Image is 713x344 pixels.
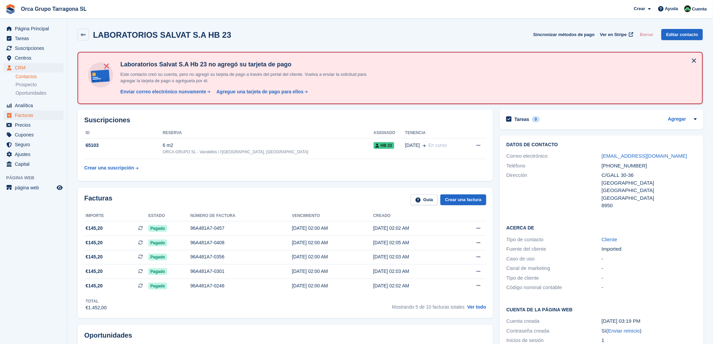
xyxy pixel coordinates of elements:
img: stora-icon-8386f47178a22dfd0bd8f6a31ec36ba5ce8667c1dd55bd0f319d3a0aa187defe.svg [5,4,15,14]
a: Editar contacto [661,29,703,40]
div: Correo electrónico [506,152,602,160]
a: Guía [411,194,438,206]
a: menu [3,101,64,110]
th: Estado [148,211,190,221]
div: 8950 [602,202,697,210]
div: Tipo de cliente [506,274,602,282]
div: - [602,284,697,291]
span: €145,20 [86,268,103,275]
th: Creado [373,211,455,221]
div: [PHONE_NUMBER] [602,162,697,170]
div: [GEOGRAPHIC_DATA] [602,179,697,187]
span: Ajustes [15,150,55,159]
span: Precios [15,120,55,130]
a: Contactos [15,73,64,80]
th: Tenencia [405,128,466,138]
a: menu [3,43,64,53]
div: 96A481A7-0301 [190,268,292,275]
th: ID [84,128,163,138]
span: Prospecto [15,82,37,88]
div: Caso de uso [506,255,602,263]
div: [DATE] 02:05 AM [373,239,455,246]
div: 0 [532,116,540,122]
div: Contraseña creada [506,327,602,335]
div: Crear una suscripción [84,164,134,171]
div: €1.452,00 [86,304,106,311]
a: menu [3,130,64,139]
button: Sincronizar métodos de pago [533,29,595,40]
h2: Facturas [84,194,112,206]
a: menu [3,120,64,130]
h2: Oportunidades [84,332,132,339]
a: menu [3,34,64,43]
div: Cuenta creada [506,317,602,325]
div: [DATE] 02:00 AM [292,239,373,246]
div: - [602,255,697,263]
div: [DATE] 03:19 PM [602,317,697,325]
div: Tipo de contacto [506,236,602,244]
div: Total [86,298,106,304]
div: [DATE] 02:00 AM [292,268,373,275]
span: Cupones [15,130,55,139]
p: Este contacto creó su cuenta, pero no agregó su tarjeta de pago a través del portal del cliente. ... [118,71,370,84]
h2: LABORATORIOS SALVAT S.A HB 23 [93,30,231,39]
a: menu [3,24,64,33]
img: Tania [684,5,691,12]
a: Crear una suscripción [84,162,138,174]
th: Vencimiento [292,211,373,221]
a: menu [3,111,64,120]
h2: Suscripciones [84,116,486,124]
span: €145,20 [86,239,103,246]
a: Ver todo [467,304,486,310]
div: Canal de marketing [506,264,602,272]
a: Crear una factura [440,194,486,206]
h2: Datos de contacto [506,142,697,148]
a: Ver en Stripe [597,29,635,40]
div: C/GALL 30-36 [602,171,697,179]
a: Vista previa de la tienda [56,184,64,192]
div: - [602,264,697,272]
div: [GEOGRAPHIC_DATA] [602,194,697,202]
span: Pagado [148,283,167,289]
span: [DATE] [405,142,420,149]
th: Asignado [374,128,405,138]
span: ( ) [607,328,642,334]
div: Fuente del cliente [506,245,602,253]
span: Cuenta [692,6,707,12]
span: Analítica [15,101,55,110]
a: Orca Grupo Tarragona SL [18,3,89,14]
span: Capital [15,159,55,169]
div: [DATE] 02:00 AM [292,282,373,289]
span: Pagado [148,225,167,232]
div: 96A481A7-0408 [190,239,292,246]
img: no-card-linked-e7822e413c904bf8b177c4d89f31251c4716f9871600ec3ca5bfc59e148c83f4.svg [86,61,115,89]
span: €145,20 [86,225,103,232]
span: Pagado [148,254,167,260]
span: HB 23 [374,142,394,149]
th: Importe [84,211,148,221]
span: CRM [15,63,55,72]
div: Teléfono [506,162,602,170]
span: Página Principal [15,24,55,33]
div: Código nominal contable [506,284,602,291]
th: Reserva [163,128,374,138]
h2: Tareas [515,116,529,122]
span: Pagado [148,240,167,246]
div: 6 m2 [163,142,374,149]
div: [DATE] 02:03 AM [373,253,455,260]
div: Imported [602,245,697,253]
span: Seguro [15,140,55,149]
div: [DATE] 02:02 AM [373,225,455,232]
span: Centros [15,53,55,63]
a: [EMAIL_ADDRESS][DOMAIN_NAME] [602,153,687,159]
span: página web [15,183,55,192]
div: Dirección [506,171,602,210]
div: 65103 [84,142,163,149]
span: Oportunidades [15,90,46,96]
div: ORCA GRUPO SL - Vandellòs i l'[GEOGRAPHIC_DATA], [GEOGRAPHIC_DATA] [163,149,374,155]
a: menu [3,63,64,72]
div: 96A481A7-0356 [190,253,292,260]
div: [DATE] 02:02 AM [373,282,455,289]
a: menu [3,140,64,149]
div: - [602,274,697,282]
